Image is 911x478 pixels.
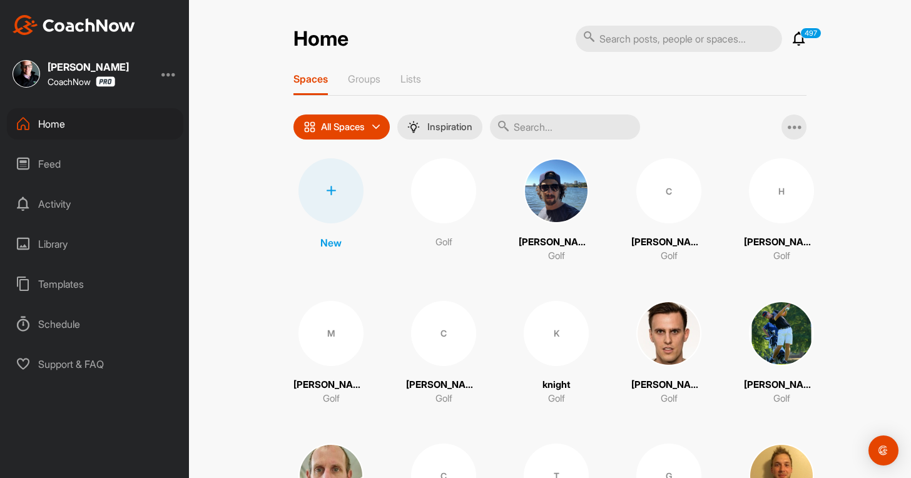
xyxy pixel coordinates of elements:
a: Golf [406,158,481,263]
p: [PERSON_NAME] [744,235,819,250]
p: Golf [773,392,790,406]
p: Golf [435,235,452,250]
p: Golf [661,249,678,263]
a: C[PERSON_NAME]Golf [406,301,481,406]
img: square_d7b6dd5b2d8b6df5777e39d7bdd614c0.jpg [13,60,40,88]
p: Golf [323,392,340,406]
p: Golf [548,392,565,406]
p: [PERSON_NAME] [631,235,706,250]
p: Golf [548,249,565,263]
div: Templates [7,268,183,300]
p: Groups [348,73,380,85]
div: CoachNow [48,76,115,87]
div: H [749,158,814,223]
div: C [411,301,476,366]
div: [PERSON_NAME] [48,62,129,72]
img: CoachNow [13,15,135,35]
p: 497 [800,28,822,39]
a: C[PERSON_NAME]Golf [631,158,706,263]
img: icon [303,121,316,133]
p: New [320,235,342,250]
p: [PERSON_NAME] [744,378,819,392]
a: M[PERSON_NAME]Golf [293,301,369,406]
div: Activity [7,188,183,220]
a: [PERSON_NAME]Golf [519,158,594,263]
p: Golf [661,392,678,406]
div: K [524,301,589,366]
p: Golf [773,249,790,263]
input: Search... [490,114,640,140]
a: [PERSON_NAME]Golf [631,301,706,406]
div: Library [7,228,183,260]
p: Lists [400,73,421,85]
div: Support & FAQ [7,348,183,380]
p: Inspiration [427,122,472,132]
img: menuIcon [407,121,420,133]
p: [PERSON_NAME] [519,235,594,250]
input: Search posts, people or spaces... [576,26,782,52]
p: Spaces [293,73,328,85]
p: [PERSON_NAME] [406,378,481,392]
div: Feed [7,148,183,180]
a: H[PERSON_NAME]Golf [744,158,819,263]
div: Schedule [7,308,183,340]
a: [PERSON_NAME]Golf [744,301,819,406]
p: [PERSON_NAME] [631,378,706,392]
h2: Home [293,27,349,51]
p: [PERSON_NAME] [293,378,369,392]
p: All Spaces [321,122,365,132]
div: M [298,301,364,366]
img: square_04ca77c7c53cd3339529e915fae3917d.jpg [636,301,701,366]
p: Golf [435,392,452,406]
div: C [636,158,701,223]
img: square_c52517cafae7cc9ad69740a6896fcb52.jpg [749,301,814,366]
div: Open Intercom Messenger [868,435,898,465]
a: KknightGolf [519,301,594,406]
img: square_c74c483136c5a322e8c3ab00325b5695.jpg [524,158,589,223]
div: Home [7,108,183,140]
p: knight [542,378,571,392]
img: CoachNow Pro [96,76,115,87]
